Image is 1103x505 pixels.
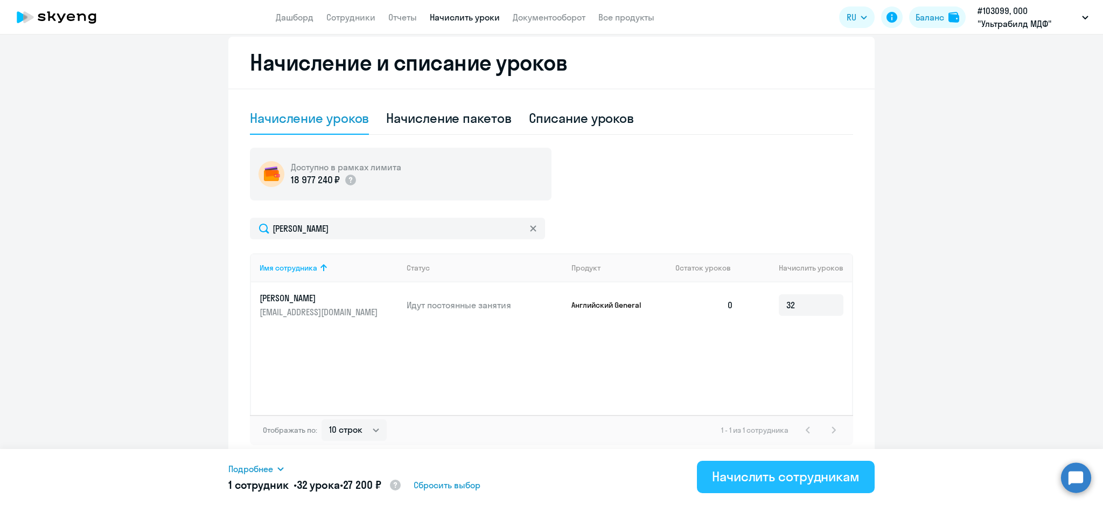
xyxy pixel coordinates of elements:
p: Идут постоянные занятия [407,299,563,311]
a: Начислить уроки [430,12,500,23]
a: Документооборот [513,12,585,23]
div: Списание уроков [529,109,634,127]
span: Остаток уроков [675,263,731,273]
h5: Доступно в рамках лимита [291,161,401,173]
span: Отображать по: [263,425,317,435]
input: Поиск по имени, email, продукту или статусу [250,218,545,239]
a: Сотрудники [326,12,375,23]
div: Остаток уроков [675,263,742,273]
div: Начислить сотрудникам [712,468,860,485]
button: RU [839,6,875,28]
span: Сбросить выбор [414,479,480,492]
button: Начислить сотрудникам [697,461,875,493]
a: Дашборд [276,12,313,23]
p: 18 977 240 ₽ [291,173,340,187]
div: Продукт [571,263,667,273]
div: Статус [407,263,430,273]
p: #103099, ООО "Ультрабилд МДФ" (Кроношпан Калуга) [978,4,1078,30]
span: RU [847,11,856,24]
a: [PERSON_NAME][EMAIL_ADDRESS][DOMAIN_NAME] [260,292,398,318]
h2: Начисление и списание уроков [250,50,853,75]
span: 32 урока [297,478,340,492]
a: Все продукты [598,12,654,23]
h5: 1 сотрудник • • [228,478,402,494]
button: #103099, ООО "Ультрабилд МДФ" (Кроношпан Калуга) [972,4,1094,30]
a: Отчеты [388,12,417,23]
p: [PERSON_NAME] [260,292,380,304]
div: Начисление уроков [250,109,369,127]
th: Начислить уроков [742,253,852,282]
p: [EMAIL_ADDRESS][DOMAIN_NAME] [260,306,380,318]
div: Имя сотрудника [260,263,317,273]
td: 0 [667,282,742,328]
span: 27 200 ₽ [343,478,381,492]
div: Баланс [916,11,944,24]
div: Начисление пакетов [386,109,511,127]
img: balance [948,12,959,23]
span: 1 - 1 из 1 сотрудника [721,425,788,435]
button: Балансbalance [909,6,966,28]
div: Имя сотрудника [260,263,398,273]
div: Статус [407,263,563,273]
img: wallet-circle.png [259,161,284,187]
p: Английский General [571,300,652,310]
div: Продукт [571,263,601,273]
span: Подробнее [228,462,273,475]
